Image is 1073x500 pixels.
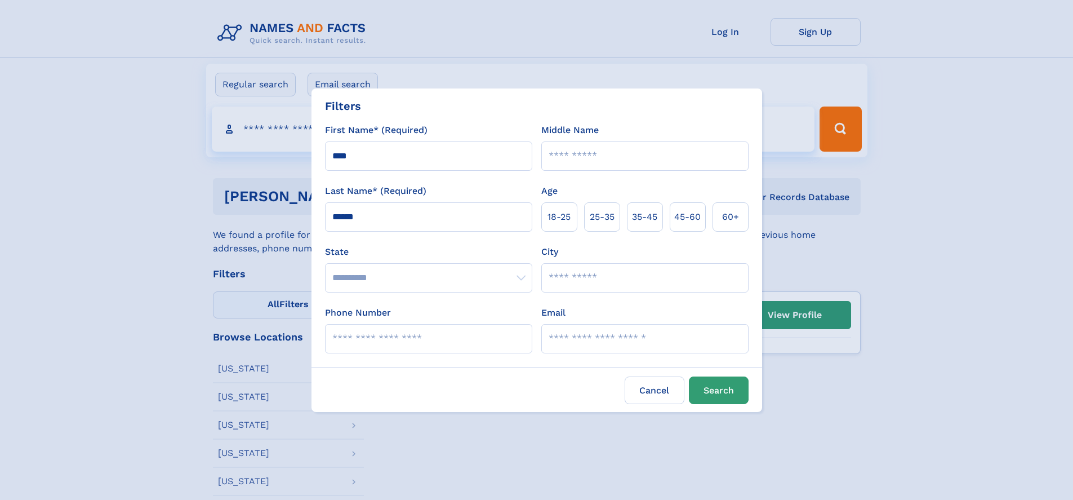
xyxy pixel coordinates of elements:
label: Middle Name [541,123,599,137]
label: Cancel [625,377,684,404]
span: 45‑60 [674,210,701,224]
label: Phone Number [325,306,391,320]
span: 60+ [722,210,739,224]
label: Email [541,306,566,320]
button: Search [689,377,749,404]
label: City [541,245,558,259]
label: First Name* (Required) [325,123,428,137]
label: Last Name* (Required) [325,184,426,198]
label: State [325,245,532,259]
span: 35‑45 [632,210,657,224]
label: Age [541,184,558,198]
div: Filters [325,98,361,114]
span: 18‑25 [547,210,571,224]
span: 25‑35 [590,210,615,224]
